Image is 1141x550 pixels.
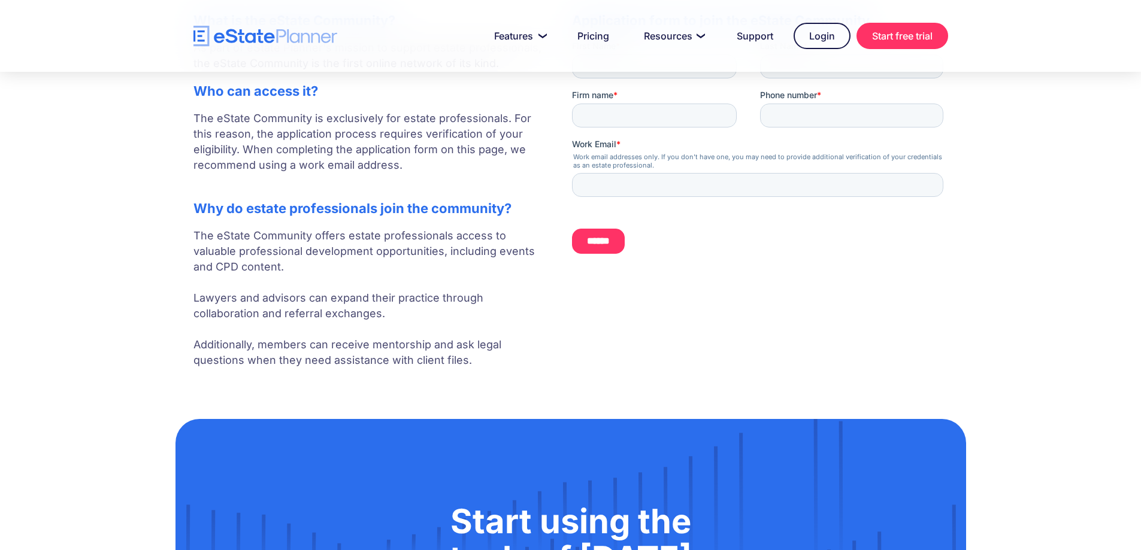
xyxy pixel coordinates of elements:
[193,228,548,368] p: The eState Community offers estate professionals access to valuable professional development oppo...
[563,24,624,48] a: Pricing
[193,26,337,47] a: home
[572,40,948,264] iframe: Form 0
[722,24,788,48] a: Support
[794,23,851,49] a: Login
[193,83,548,99] h2: Who can access it?
[629,24,716,48] a: Resources
[480,24,557,48] a: Features
[193,111,548,189] p: The eState Community is exclusively for estate professionals. For this reason, the application pr...
[856,23,948,49] a: Start free trial
[193,200,548,216] h2: Why do estate professionals join the community?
